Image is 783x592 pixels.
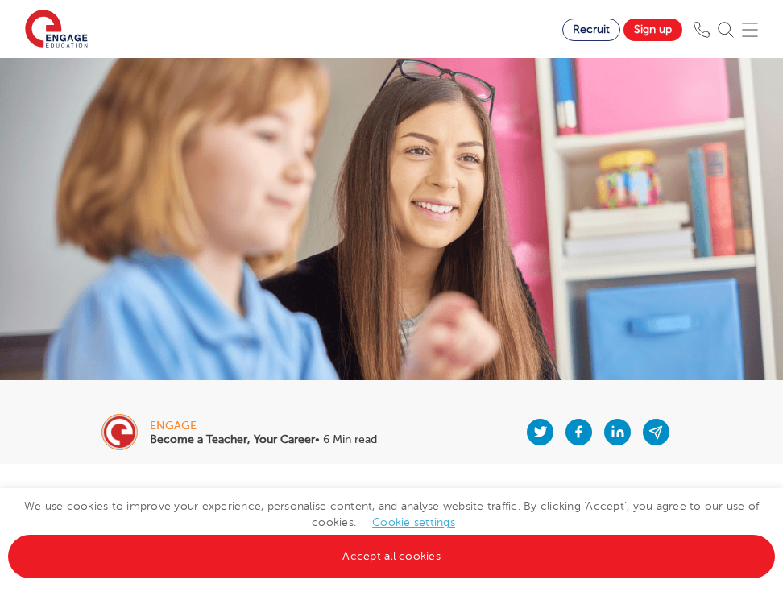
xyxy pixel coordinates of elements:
[150,433,315,445] b: Become a Teacher, Your Career
[573,23,610,35] span: Recruit
[623,19,682,41] a: Sign up
[150,434,377,445] p: • 6 Min read
[8,500,775,562] span: We use cookies to improve your experience, personalise content, and analyse website traffic. By c...
[718,22,734,38] img: Search
[694,22,710,38] img: Phone
[562,19,620,41] a: Recruit
[25,10,88,50] img: Engage Education
[742,22,758,38] img: Mobile Menu
[372,516,455,528] a: Cookie settings
[150,420,377,432] div: engage
[8,535,775,578] a: Accept all cookies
